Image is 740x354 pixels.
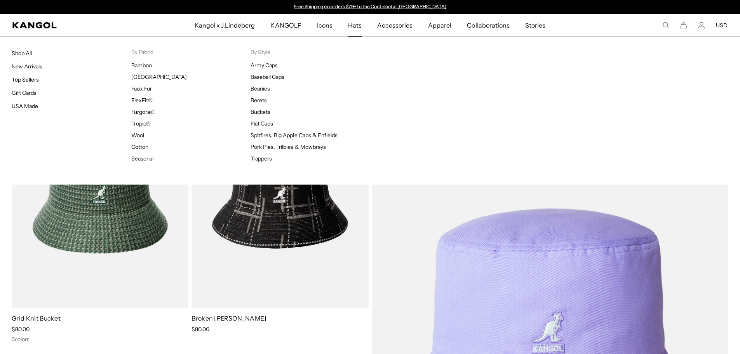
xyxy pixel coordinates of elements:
div: 3 colors [12,336,188,343]
a: USA Made [12,103,38,110]
a: Bamboo [131,62,152,69]
a: Pork Pies, Trilbies & Mowbrays [251,143,326,150]
img: Broken Tartan Lahinch [192,85,368,308]
a: Spitfires, Big Apple Caps & Enfields [251,132,338,139]
a: Seasonal [131,155,153,162]
p: By Style [251,49,370,56]
a: Faux Fur [131,85,152,92]
a: Berets [251,97,267,104]
a: Trappers [251,155,272,162]
a: Baseball Caps [251,73,284,80]
a: [GEOGRAPHIC_DATA] [131,73,187,80]
span: Collaborations [467,14,509,37]
a: Grid Knit Bucket [12,314,61,322]
a: KANGOLF [263,14,309,37]
a: Free Shipping on orders $79+ to the Continental [GEOGRAPHIC_DATA] [294,3,446,9]
span: Hats [348,14,362,37]
a: Kangol [12,22,129,28]
a: Cotton [131,143,148,150]
div: Announcement [290,4,450,10]
a: Collaborations [459,14,517,37]
span: KANGOLF [270,14,301,37]
button: USD [716,22,728,29]
a: Wool [131,132,144,139]
span: Accessories [377,14,413,37]
img: Grid Knit Bucket [12,85,188,308]
a: Buckets [251,108,270,115]
slideshow-component: Announcement bar [290,4,450,10]
a: Flat Caps [251,120,273,127]
span: Stories [525,14,545,37]
span: $80.00 [12,326,30,333]
span: Kangol x J.Lindeberg [195,14,255,37]
a: Apparel [420,14,459,37]
summary: Search here [662,22,669,29]
a: Hats [340,14,369,37]
a: Shop All [12,50,32,57]
a: Army Caps [251,62,278,69]
button: Cart [680,22,687,29]
a: Beanies [251,85,270,92]
a: Tropic® [131,120,151,127]
a: FlexFit® [131,97,153,104]
span: Icons [317,14,333,37]
a: Account [698,22,705,29]
span: $80.00 [192,326,209,333]
p: By Fabric [131,49,251,56]
a: Furgora® [131,108,155,115]
a: Stories [517,14,553,37]
a: Accessories [369,14,420,37]
a: Kangol x J.Lindeberg [187,14,263,37]
span: Apparel [428,14,451,37]
div: 1 of 2 [290,4,450,10]
a: Gift Cards [12,89,37,96]
a: Broken [PERSON_NAME] [192,314,266,322]
a: Icons [309,14,340,37]
a: New Arrivals [12,63,42,70]
a: Top Sellers [12,76,39,83]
